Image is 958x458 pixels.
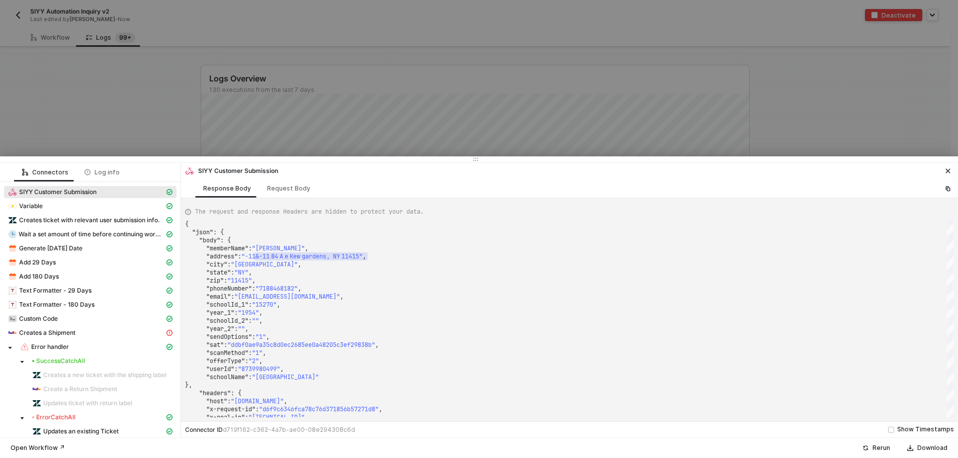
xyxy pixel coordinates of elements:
span: : [234,325,238,333]
span: : [238,252,241,260]
span: , [248,268,252,277]
span: "host" [206,397,227,405]
span: Text Formatter - 29 Days [19,287,92,295]
span: · [270,252,271,260]
span: "year_2" [206,325,234,333]
span: Kew [290,252,300,260]
span: , [259,309,263,317]
span: "x-request-id" [206,405,255,413]
span: "city" [206,260,227,268]
span: icon-cards [166,414,172,420]
span: 84 [271,252,278,260]
span: : [252,333,255,341]
button: Rerun [856,442,897,454]
img: integration-icon [9,244,17,252]
span: : [234,309,238,317]
span: "address" [206,252,238,260]
div: Request Body [267,185,310,193]
div: Error CatchAll [32,413,75,421]
img: integration-icon [9,230,17,238]
img: integration-icon [9,202,17,210]
span: Creates a Shipment [19,329,75,337]
span: , [245,325,248,333]
span: "year_1" [206,309,234,317]
span: "8739980499" [238,365,280,373]
span: Create a Return Shipment [28,383,177,395]
span: "state" [206,268,231,277]
span: "NY" [234,268,248,277]
span: : [248,317,252,325]
span: }, [185,381,192,389]
img: integration-icon [9,315,17,323]
span: : [248,244,252,252]
span: : [248,301,252,309]
span: caret-down [8,345,13,350]
span: : [245,413,248,421]
span: icon-cards [166,217,172,223]
span: { [185,220,189,228]
span: icon-cards [166,259,172,265]
span: Generate Today's Date [4,242,177,254]
span: : { [231,389,241,397]
span: "1" [252,349,263,357]
div: Response Body [203,185,251,193]
span: "headers" [199,389,231,397]
span: "x-real-ip" [206,413,245,421]
span: "offerType" [206,357,245,365]
img: integration-icon [33,427,41,435]
span: Create a Return Shipment [43,385,117,393]
span: icon-cards [166,245,172,251]
span: "15270" [252,301,277,309]
span: : { [220,236,231,244]
span: · [340,252,341,260]
span: Wait a set amount of time before continuing workflow [19,230,164,238]
span: "[TECHNICAL_ID]" [248,413,305,421]
span: , [284,397,287,405]
div: Connector ID [185,426,355,434]
span: , [280,365,284,373]
span: "zip" [206,277,224,285]
span: The request and response Headers are hidden to protect your data. [195,207,424,216]
span: Text Formatter - 29 Days [4,285,177,297]
span: Creates a Shipment [4,327,177,339]
span: "schoolId_2" [206,317,248,325]
span: : [231,293,234,301]
span: icon-logic [22,169,28,175]
div: Open Workflow ↗ [11,444,65,452]
span: "d6f9c6346fca78c76d371856b57271d8" [259,405,379,413]
span: , [252,277,255,285]
span: , [259,317,263,325]
span: : [245,357,248,365]
span: , [298,260,301,268]
span: , [263,349,266,357]
span: , [298,285,301,293]
span: caret-down [20,416,25,421]
span: icon-cards [166,273,172,280]
span: Updates an existing Ticket [28,425,177,437]
span: Updates an existing Ticket [43,427,119,435]
span: : [224,341,227,349]
span: , [379,405,382,413]
span: , [375,341,379,349]
span: "[DOMAIN_NAME]" [231,397,284,405]
span: icon-copy-paste [945,186,951,192]
img: integration-icon [21,343,29,351]
span: icon-close [945,168,951,174]
button: Download [901,442,954,454]
span: Variable [19,202,43,210]
span: Creates ticket with relevant user submission info. [4,214,177,226]
span: "[PERSON_NAME]" [252,244,305,252]
span: "schoolId_1" [206,301,248,309]
img: integration-icon [9,216,17,224]
span: icon-download [907,445,913,451]
span: Add 29 Days [19,258,56,266]
span: Generate [DATE] Date [19,244,82,252]
span: icon-cards [166,288,172,294]
span: "11415" [227,277,252,285]
span: NY [333,252,340,260]
span: "[GEOGRAPHIC_DATA]" [252,373,319,381]
span: A [280,252,283,260]
img: integration-icon [33,399,41,407]
span: , [340,293,343,301]
span: Custom Code [19,315,58,323]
